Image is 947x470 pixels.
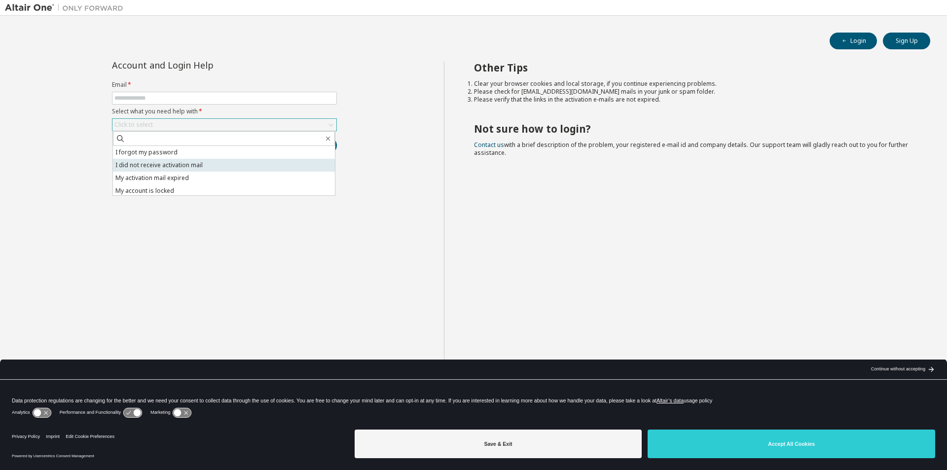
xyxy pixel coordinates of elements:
[474,88,913,96] li: Please check for [EMAIL_ADDRESS][DOMAIN_NAME] mails in your junk or spam folder.
[112,108,337,115] label: Select what you need help with
[474,61,913,74] h2: Other Tips
[112,119,336,131] div: Click to select
[830,33,877,49] button: Login
[112,61,292,69] div: Account and Login Help
[474,96,913,104] li: Please verify that the links in the activation e-mails are not expired.
[474,141,504,149] a: Contact us
[883,33,930,49] button: Sign Up
[474,141,908,157] span: with a brief description of the problem, your registered e-mail id and company details. Our suppo...
[113,146,335,159] li: I forgot my password
[474,122,913,135] h2: Not sure how to login?
[112,81,337,89] label: Email
[5,3,128,13] img: Altair One
[114,121,153,129] div: Click to select
[474,80,913,88] li: Clear your browser cookies and local storage, if you continue experiencing problems.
